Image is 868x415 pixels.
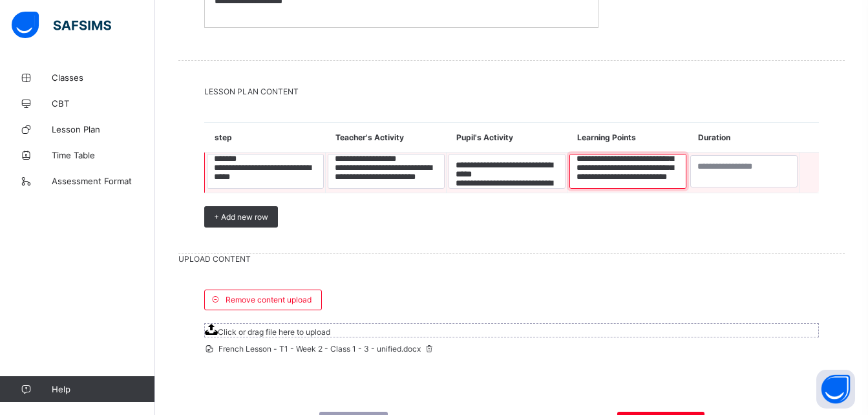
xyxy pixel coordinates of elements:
[52,384,154,394] span: Help
[52,176,155,186] span: Assessment Format
[178,254,845,264] span: UPLOAD CONTENT
[326,123,447,153] th: Teacher's Activity
[204,87,819,96] span: LESSON PLAN CONTENT
[218,327,330,337] span: Click or drag file here to upload
[816,370,855,409] button: Open asap
[567,123,688,153] th: Learning Points
[214,212,268,222] span: + Add new row
[52,72,155,83] span: Classes
[52,124,155,134] span: Lesson Plan
[447,123,567,153] th: Pupil's Activity
[205,123,326,153] th: step
[204,323,819,337] span: Click or drag file here to upload
[52,98,155,109] span: CBT
[204,344,435,354] span: French Lesson - T1 - Week 2 - Class 1 - 3 - unified.docx
[688,123,800,153] th: Duration
[52,150,155,160] span: Time Table
[226,295,312,304] span: Remove content upload
[12,12,111,39] img: safsims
